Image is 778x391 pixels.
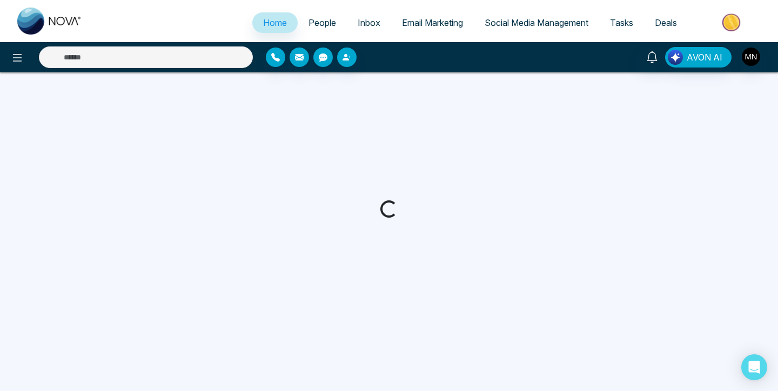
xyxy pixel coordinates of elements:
[644,12,688,33] a: Deals
[742,48,760,66] img: User Avatar
[17,8,82,35] img: Nova CRM Logo
[402,17,463,28] span: Email Marketing
[741,354,767,380] div: Open Intercom Messenger
[687,51,722,64] span: AVON AI
[485,17,588,28] span: Social Media Management
[655,17,677,28] span: Deals
[474,12,599,33] a: Social Media Management
[668,50,683,65] img: Lead Flow
[308,17,336,28] span: People
[665,47,732,68] button: AVON AI
[358,17,380,28] span: Inbox
[347,12,391,33] a: Inbox
[391,12,474,33] a: Email Marketing
[599,12,644,33] a: Tasks
[252,12,298,33] a: Home
[263,17,287,28] span: Home
[610,17,633,28] span: Tasks
[693,10,772,35] img: Market-place.gif
[298,12,347,33] a: People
